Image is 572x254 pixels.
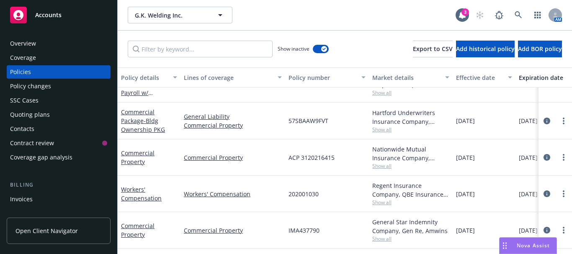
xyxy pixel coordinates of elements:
div: Coverage gap analysis [10,151,72,164]
a: Contacts [7,122,111,136]
a: circleInformation [542,116,552,126]
span: Add historical policy [456,45,515,53]
div: Policy details [121,73,168,82]
button: Lines of coverage [180,67,285,87]
div: Policies [10,65,31,79]
span: - WC- Payroll w/ Heartland [121,80,175,105]
span: [DATE] [456,153,475,162]
a: more [559,225,569,235]
span: Show all [372,162,449,169]
a: more [559,152,569,162]
div: Nationwide Mutual Insurance Company, Nationwide Insurance Company [372,145,449,162]
span: [DATE] [519,153,538,162]
a: Coverage [7,51,111,64]
span: Export to CSV [413,45,453,53]
span: G.K. Welding Inc. [135,11,207,20]
span: Add BOR policy [518,45,562,53]
div: Contacts [10,122,34,136]
span: Show all [372,126,449,133]
div: Billing [7,181,111,189]
div: Quoting plans [10,108,50,121]
span: Show inactive [278,45,309,52]
a: Commercial Property [121,222,155,239]
a: Contract review [7,136,111,150]
a: Overview [7,37,111,50]
a: General Liability [184,112,282,121]
span: Nova Assist [517,242,550,249]
button: Nova Assist [499,237,557,254]
a: Commercial Property [121,149,155,166]
span: 202001030 [289,190,319,198]
a: SSC Cases [7,94,111,107]
a: more [559,189,569,199]
a: circleInformation [542,189,552,199]
span: 57SBAAW9FVT [289,116,328,125]
button: Add BOR policy [518,41,562,57]
a: Policy changes [7,80,111,93]
a: more [559,116,569,126]
a: Invoices [7,192,111,206]
span: Show all [372,89,449,96]
span: Open Client Navigator [15,226,78,235]
div: Drag to move [500,238,510,254]
a: Commercial Property [184,121,282,130]
div: Policy number [289,73,356,82]
span: [DATE] [456,226,475,235]
a: Search [510,7,527,23]
div: Policy changes [10,80,51,93]
button: Market details [369,67,453,87]
div: Contract review [10,136,54,150]
button: Policy number [285,67,369,87]
a: Commercial Package [121,108,165,133]
div: SSC Cases [10,94,39,107]
div: Market details [372,73,440,82]
span: Show all [372,199,449,206]
a: Commercial Property [184,153,282,162]
button: G.K. Welding Inc. [128,7,232,23]
span: [DATE] [519,116,538,125]
div: Coverage [10,51,36,64]
a: circleInformation [542,225,552,235]
span: [DATE] [456,190,475,198]
span: IMA437790 [289,226,319,235]
span: [DATE] [456,116,475,125]
a: Switch app [529,7,546,23]
div: 3 [461,8,469,16]
div: General Star Indemnity Company, Gen Re, Amwins [372,218,449,235]
span: Accounts [35,12,62,18]
div: Hartford Underwriters Insurance Company, Hartford Insurance Group [372,108,449,126]
div: Lines of coverage [184,73,273,82]
button: Export to CSV [413,41,453,57]
a: Policies [7,65,111,79]
a: Start snowing [472,7,488,23]
div: Billing updates [10,207,52,220]
span: ACP 3120216415 [289,153,335,162]
a: Workers' Compensation [184,190,282,198]
button: Effective date [453,67,515,87]
a: Workers' Compensation [121,185,162,202]
a: Quoting plans [7,108,111,121]
a: Coverage gap analysis [7,151,111,164]
span: [DATE] [519,226,538,235]
a: Accounts [7,3,111,27]
a: Billing updates [7,207,111,220]
a: circleInformation [542,152,552,162]
span: [DATE] [519,190,538,198]
div: Effective date [456,73,503,82]
button: Add historical policy [456,41,515,57]
input: Filter by keyword... [128,41,273,57]
a: Commercial Property [184,226,282,235]
div: Regent Insurance Company, QBE Insurance Group [372,181,449,199]
span: Show all [372,235,449,242]
a: Report a Bug [491,7,508,23]
div: Overview [10,37,36,50]
button: Policy details [118,67,180,87]
div: Invoices [10,192,33,206]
